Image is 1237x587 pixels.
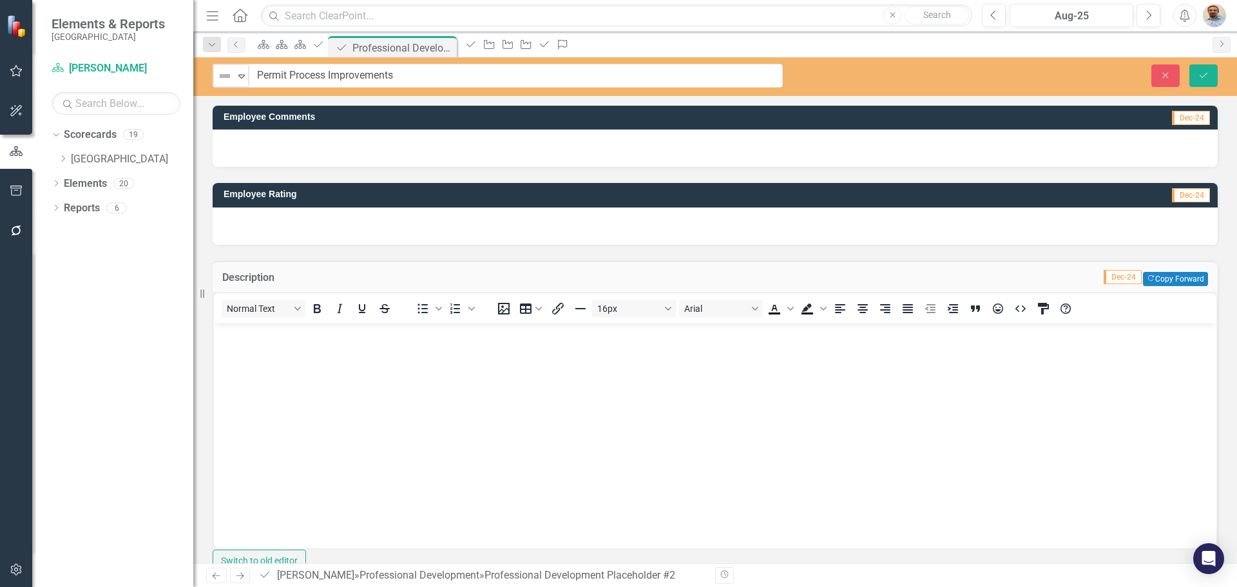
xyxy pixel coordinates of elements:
[277,569,354,581] a: [PERSON_NAME]
[684,303,747,314] span: Arial
[1203,4,1226,27] img: Martin Schmidt
[352,40,454,56] div: Professional Development Placeholder #2
[222,272,550,284] h3: Description
[484,569,675,581] div: Professional Development Placeholder #2
[6,14,30,37] img: ClearPoint Strategy
[493,300,515,318] button: Insert image
[1055,300,1077,318] button: Help
[763,300,796,318] div: Text color Black
[1032,300,1054,318] button: CSS Editor
[329,300,350,318] button: Italic
[547,300,569,318] button: Insert/edit link
[874,300,896,318] button: Align right
[374,300,396,318] button: Strikethrough
[897,300,919,318] button: Justify
[1010,300,1031,318] button: HTML Editor
[679,300,763,318] button: Font Arial
[1010,4,1133,27] button: Aug-25
[905,6,969,24] button: Search
[597,303,660,314] span: 16px
[222,300,305,318] button: Block Normal Text
[1104,270,1142,284] span: Dec-24
[592,300,676,318] button: Font size 16px
[829,300,851,318] button: Align left
[213,550,306,572] button: Switch to old editor
[249,64,783,88] input: This field is required
[987,300,1009,318] button: Emojis
[214,323,1216,548] iframe: Rich Text Area
[258,568,705,583] div: » »
[306,300,328,318] button: Bold
[217,68,233,84] img: Not Defined
[360,569,479,581] a: Professional Development
[123,130,144,140] div: 19
[227,303,290,314] span: Normal Text
[1014,8,1129,24] div: Aug-25
[64,177,107,191] a: Elements
[52,61,180,76] a: [PERSON_NAME]
[796,300,829,318] div: Background color Black
[515,300,546,318] button: Table
[52,92,180,115] input: Search Below...
[852,300,874,318] button: Align center
[113,178,134,189] div: 20
[261,5,972,27] input: Search ClearPoint...
[224,189,866,199] h3: Employee Rating
[570,300,591,318] button: Horizontal line
[1172,111,1210,125] span: Dec-24
[52,32,165,42] small: [GEOGRAPHIC_DATA]
[1172,188,1210,202] span: Dec-24
[64,128,117,142] a: Scorecards
[964,300,986,318] button: Blockquote
[1143,272,1208,286] button: Copy Forward
[412,300,444,318] div: Bullet list
[919,300,941,318] button: Decrease indent
[52,16,165,32] span: Elements & Reports
[64,201,100,216] a: Reports
[351,300,373,318] button: Underline
[942,300,964,318] button: Increase indent
[106,202,127,213] div: 6
[923,10,951,20] span: Search
[224,112,915,122] h3: Employee Comments
[71,152,193,167] a: [GEOGRAPHIC_DATA]
[1193,543,1224,574] div: Open Intercom Messenger
[445,300,477,318] div: Numbered list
